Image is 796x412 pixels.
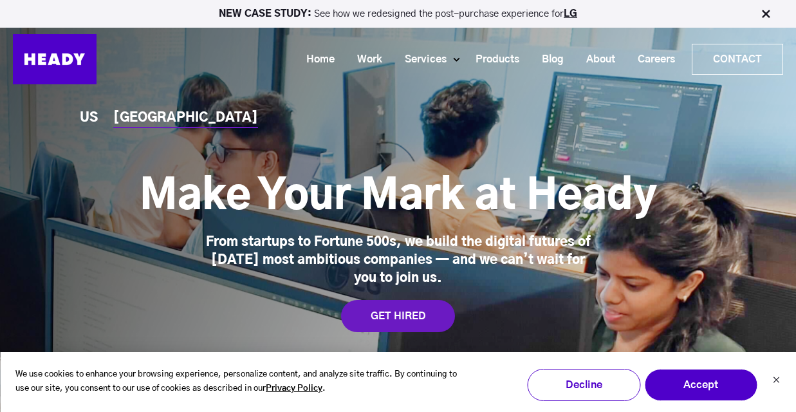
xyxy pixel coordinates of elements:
div: Navigation Menu [109,44,783,75]
a: LG [564,9,577,19]
a: US [80,111,98,125]
a: Privacy Policy [266,382,322,397]
a: Careers [622,48,681,71]
a: Work [341,48,389,71]
a: Products [459,48,526,71]
h1: Make Your Mark at Heady [140,171,657,223]
p: We use cookies to enhance your browsing experience, personalize content, and analyze site traffic... [15,368,462,397]
button: Dismiss cookie banner [772,375,780,388]
a: GET HIRED [341,300,455,332]
p: See how we redesigned the post-purchase experience for [6,9,790,19]
img: Heady_Logo_Web-01 (1) [13,34,97,84]
strong: NEW CASE STUDY: [219,9,314,19]
a: About [570,48,622,71]
button: Decline [527,369,640,401]
a: [GEOGRAPHIC_DATA] [113,111,258,125]
img: Close Bar [759,8,772,21]
button: Accept [644,369,757,401]
a: Blog [526,48,570,71]
a: Contact [692,44,782,74]
a: Home [290,48,341,71]
a: Services [389,48,453,71]
div: From startups to Fortune 500s, we build the digital futures of [DATE] most ambitious companies — ... [199,233,598,287]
